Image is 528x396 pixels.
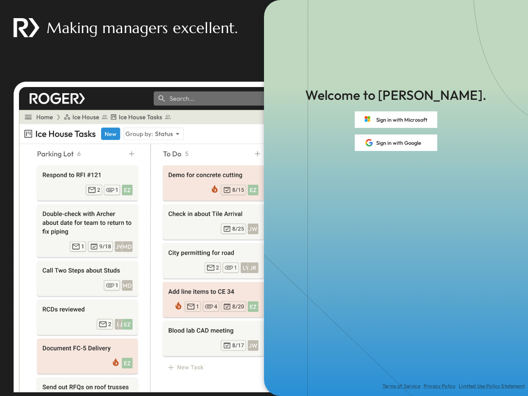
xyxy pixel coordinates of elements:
[459,383,525,389] a: Limited Use Policy Statement
[382,383,420,389] a: Terms of Service
[355,111,437,128] button: Sign in with Microsoft
[47,17,238,38] p: Making managers excellent.
[355,134,437,151] button: Sign in with Google
[424,383,455,389] a: Privacy Policy
[305,86,486,105] p: Welcome to [PERSON_NAME].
